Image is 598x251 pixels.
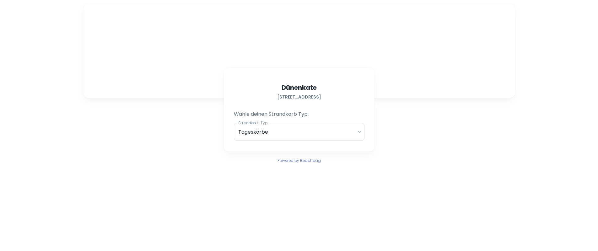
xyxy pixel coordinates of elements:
[234,110,364,118] p: Wähle deinen Strandkorb Typ:
[238,120,267,125] label: Strandkorb Typ
[277,158,321,163] span: Powered by Beachbag
[234,123,364,141] div: Tageskörbe
[277,93,321,100] h6: [STREET_ADDRESS]
[277,157,321,164] a: Powered by Beachbag
[282,83,317,92] h5: Dünenkate
[234,151,364,158] p: Wähle deinen Zeitraum:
